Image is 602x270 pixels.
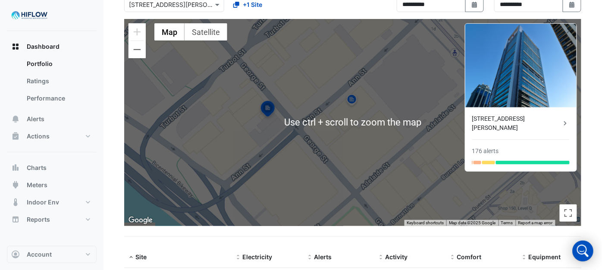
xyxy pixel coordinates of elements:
button: Actions [7,128,97,145]
button: Keyboard shortcuts [407,220,444,226]
button: Reports [7,211,97,228]
a: Report a map error [518,220,553,225]
button: Indoor Env [7,194,97,211]
span: Meters [27,181,47,189]
span: Site [135,253,147,261]
button: Zoom out [129,41,146,58]
button: Account [7,246,97,263]
a: Performance [20,90,97,107]
img: site-pin.svg [345,93,359,108]
span: Activity [386,253,408,261]
button: Zoom in [129,23,146,41]
app-icon: Reports [11,215,20,224]
div: [STREET_ADDRESS][PERSON_NAME] [472,114,561,132]
button: Show street map [154,23,185,41]
button: Show satellite imagery [185,23,227,41]
div: 176 alerts [472,147,499,156]
a: Ratings [20,72,97,90]
button: Meters [7,176,97,194]
button: Dashboard [7,38,97,55]
span: Reports [27,215,50,224]
span: Comfort [457,253,482,261]
span: Indoor Env [27,198,59,207]
app-icon: Alerts [11,115,20,123]
app-icon: Indoor Env [11,198,20,207]
img: Google [126,215,155,226]
fa-icon: Select Date [471,1,479,8]
span: Electricity [243,253,273,261]
span: Map data ©2025 Google [449,220,496,225]
app-icon: Dashboard [11,42,20,51]
span: Dashboard [27,42,60,51]
span: Equipment [528,253,561,261]
span: Account [27,250,52,259]
app-icon: Charts [11,163,20,172]
fa-icon: Select Date [568,1,576,8]
div: Open Intercom Messenger [573,241,593,261]
span: Charts [27,163,47,172]
a: Open this area in Google Maps (opens a new window) [126,215,155,226]
button: Charts [7,159,97,176]
div: Dashboard [7,55,97,110]
span: Alerts [314,253,332,261]
a: Terms [501,220,513,225]
span: Actions [27,132,50,141]
app-icon: Meters [11,181,20,189]
button: Alerts [7,110,97,128]
span: Alerts [27,115,44,123]
a: Portfolio [20,55,97,72]
img: site-pin-selected.svg [258,100,277,120]
img: 275 George Street [465,24,577,107]
button: Toggle fullscreen view [560,204,577,222]
img: Company Logo [10,7,49,24]
app-icon: Actions [11,132,20,141]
